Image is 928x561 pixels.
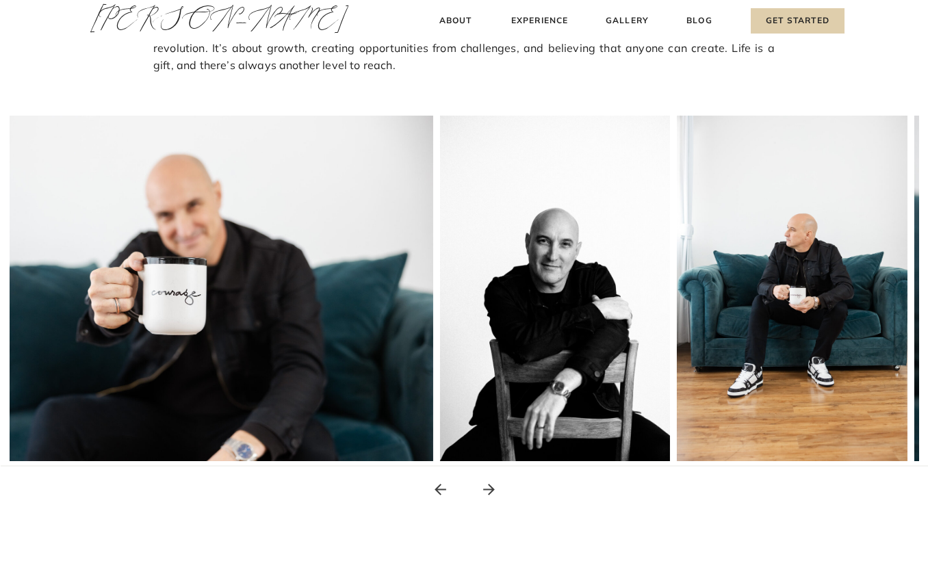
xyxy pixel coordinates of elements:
a: About [435,14,476,28]
a: Get Started [751,8,845,34]
a: Blog [684,14,715,28]
a: Gallery [604,14,650,28]
a: Experience [509,14,570,28]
